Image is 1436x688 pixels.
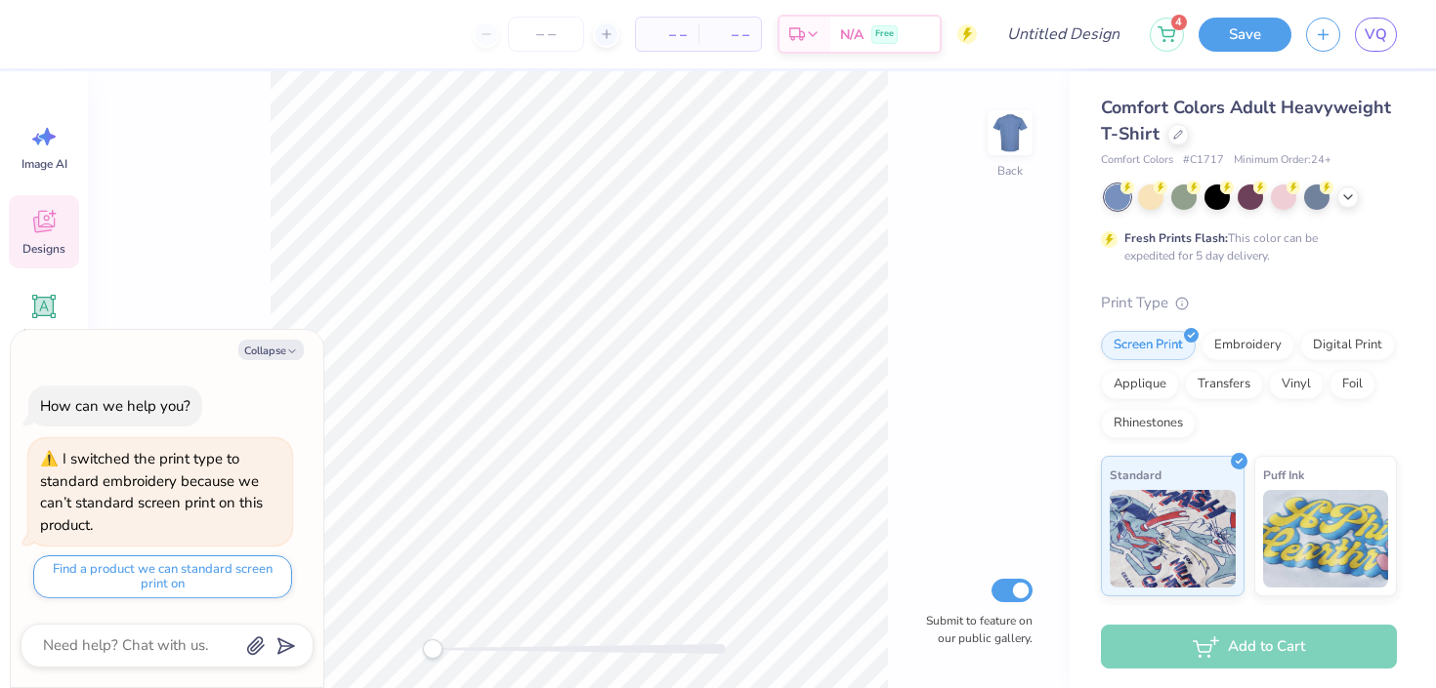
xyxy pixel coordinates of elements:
img: Back [991,113,1030,152]
div: Applique [1101,370,1179,399]
span: # C1717 [1183,152,1224,169]
div: Print Type [1101,292,1397,314]
input: – – [508,17,584,52]
span: Standard [1110,465,1161,485]
button: 4 [1150,18,1184,52]
span: Designs [22,241,65,257]
span: Minimum Order: 24 + [1234,152,1331,169]
div: Foil [1330,370,1375,399]
span: – – [710,24,749,45]
span: Comfort Colors [1101,152,1173,169]
input: Untitled Design [992,15,1135,54]
div: Screen Print [1101,331,1196,360]
div: Accessibility label [423,639,443,659]
span: N/A [840,24,864,45]
div: Digital Print [1300,331,1395,360]
div: How can we help you? [40,396,190,416]
span: – – [648,24,687,45]
span: VQ [1365,23,1387,46]
button: Save [1199,18,1291,52]
div: This color can be expedited for 5 day delivery. [1124,229,1365,264]
label: Submit to feature on our public gallery. [915,612,1033,647]
div: I switched the print type to standard embroidery because we can’t standard screen print on this p... [40,449,263,535]
div: Back [997,162,1023,180]
div: Transfers [1185,370,1263,399]
a: VQ [1355,18,1397,52]
img: Standard [1110,490,1236,587]
strong: Fresh Prints Flash: [1124,230,1228,246]
span: Add Text [21,326,67,342]
div: Vinyl [1269,370,1324,399]
button: Find a product we can standard screen print on [33,555,292,598]
span: Free [875,27,894,41]
span: 4 [1171,15,1187,30]
span: Image AI [21,156,67,172]
button: Collapse [238,340,304,360]
span: Puff Ink [1263,465,1304,485]
div: Rhinestones [1101,409,1196,438]
span: Comfort Colors Adult Heavyweight T-Shirt [1101,96,1391,145]
div: Embroidery [1202,331,1294,360]
img: Puff Ink [1263,490,1389,587]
